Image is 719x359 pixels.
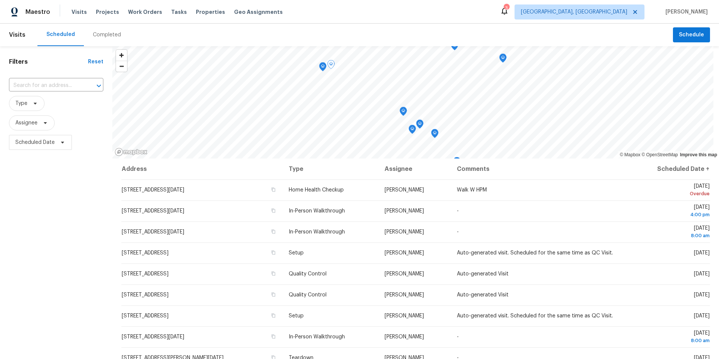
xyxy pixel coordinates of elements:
span: [DATE] [633,184,710,197]
div: Map marker [400,107,407,118]
span: Assignee [15,119,37,127]
th: Comments [451,159,628,179]
span: [DATE] [694,292,710,298]
button: Copy Address [270,291,277,298]
span: [STREET_ADDRESS][DATE] [122,187,184,193]
th: Type [283,159,379,179]
span: [PERSON_NAME] [385,334,424,340]
span: Tasks [171,9,187,15]
span: Home Health Checkup [289,187,344,193]
button: Copy Address [270,312,277,319]
span: [DATE] [694,250,710,256]
div: 3 [504,4,509,12]
th: Address [121,159,283,179]
span: [STREET_ADDRESS] [122,292,169,298]
span: Maestro [25,8,50,16]
span: Auto-generated Visit [457,271,509,277]
button: Open [94,81,104,91]
th: Assignee [379,159,451,179]
span: [STREET_ADDRESS] [122,250,169,256]
button: Copy Address [270,186,277,193]
span: [STREET_ADDRESS] [122,313,169,319]
div: Reset [88,58,103,66]
div: 8:00 am [633,232,710,239]
div: Completed [93,31,121,39]
span: Visits [9,27,25,43]
span: Type [15,100,27,107]
a: Mapbox homepage [115,148,148,156]
button: Copy Address [270,270,277,277]
h1: Filters [9,58,88,66]
div: Map marker [453,157,461,169]
span: Work Orders [128,8,162,16]
span: - [457,229,459,235]
div: 4:00 pm [633,211,710,218]
div: Map marker [327,60,335,72]
div: Map marker [409,125,416,136]
span: - [457,334,459,340]
span: [PERSON_NAME] [385,313,424,319]
span: [PERSON_NAME] [385,271,424,277]
div: Scheduled [46,31,75,38]
span: Visits [72,8,87,16]
span: In-Person Walkthrough [289,334,345,340]
span: Geo Assignments [234,8,283,16]
span: Schedule [679,30,704,40]
span: [DATE] [633,331,710,344]
canvas: Map [112,46,713,159]
div: Map marker [431,129,439,141]
a: Mapbox [620,152,640,157]
span: [PERSON_NAME] [385,292,424,298]
div: Map marker [499,54,507,65]
div: Map marker [451,41,458,53]
span: Setup [289,313,304,319]
a: OpenStreetMap [641,152,678,157]
span: In-Person Walkthrough [289,208,345,214]
span: [DATE] [694,271,710,277]
div: Map marker [319,62,327,74]
span: [PERSON_NAME] [385,208,424,214]
span: Auto-generated visit. Scheduled for the same time as QC Visit. [457,313,613,319]
span: Quality Control [289,292,327,298]
span: Auto-generated visit. Scheduled for the same time as QC Visit. [457,250,613,256]
button: Zoom out [116,61,127,72]
span: [PERSON_NAME] [662,8,708,16]
input: Search for an address... [9,80,82,91]
span: Setup [289,250,304,256]
span: Properties [196,8,225,16]
span: Auto-generated Visit [457,292,509,298]
span: - [457,208,459,214]
span: [PERSON_NAME] [385,187,424,193]
button: Zoom in [116,50,127,61]
span: Scheduled Date [15,139,55,146]
th: Scheduled Date ↑ [627,159,710,179]
a: Improve this map [680,152,717,157]
span: [PERSON_NAME] [385,250,424,256]
div: Map marker [416,120,424,131]
span: [STREET_ADDRESS][DATE] [122,229,184,235]
span: [DATE] [633,226,710,239]
span: [STREET_ADDRESS][DATE] [122,208,184,214]
span: [GEOGRAPHIC_DATA], [GEOGRAPHIC_DATA] [521,8,627,16]
button: Schedule [673,27,710,43]
div: Map marker [452,159,460,170]
span: Projects [96,8,119,16]
button: Copy Address [270,207,277,214]
div: 8:00 am [633,337,710,344]
button: Copy Address [270,333,277,340]
div: Overdue [633,190,710,197]
button: Copy Address [270,249,277,256]
span: Walk W HPM [457,187,487,193]
span: [DATE] [633,205,710,218]
span: Quality Control [289,271,327,277]
span: [STREET_ADDRESS] [122,271,169,277]
span: [DATE] [694,313,710,319]
button: Copy Address [270,228,277,235]
span: In-Person Walkthrough [289,229,345,235]
span: [PERSON_NAME] [385,229,424,235]
span: [STREET_ADDRESS][DATE] [122,334,184,340]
